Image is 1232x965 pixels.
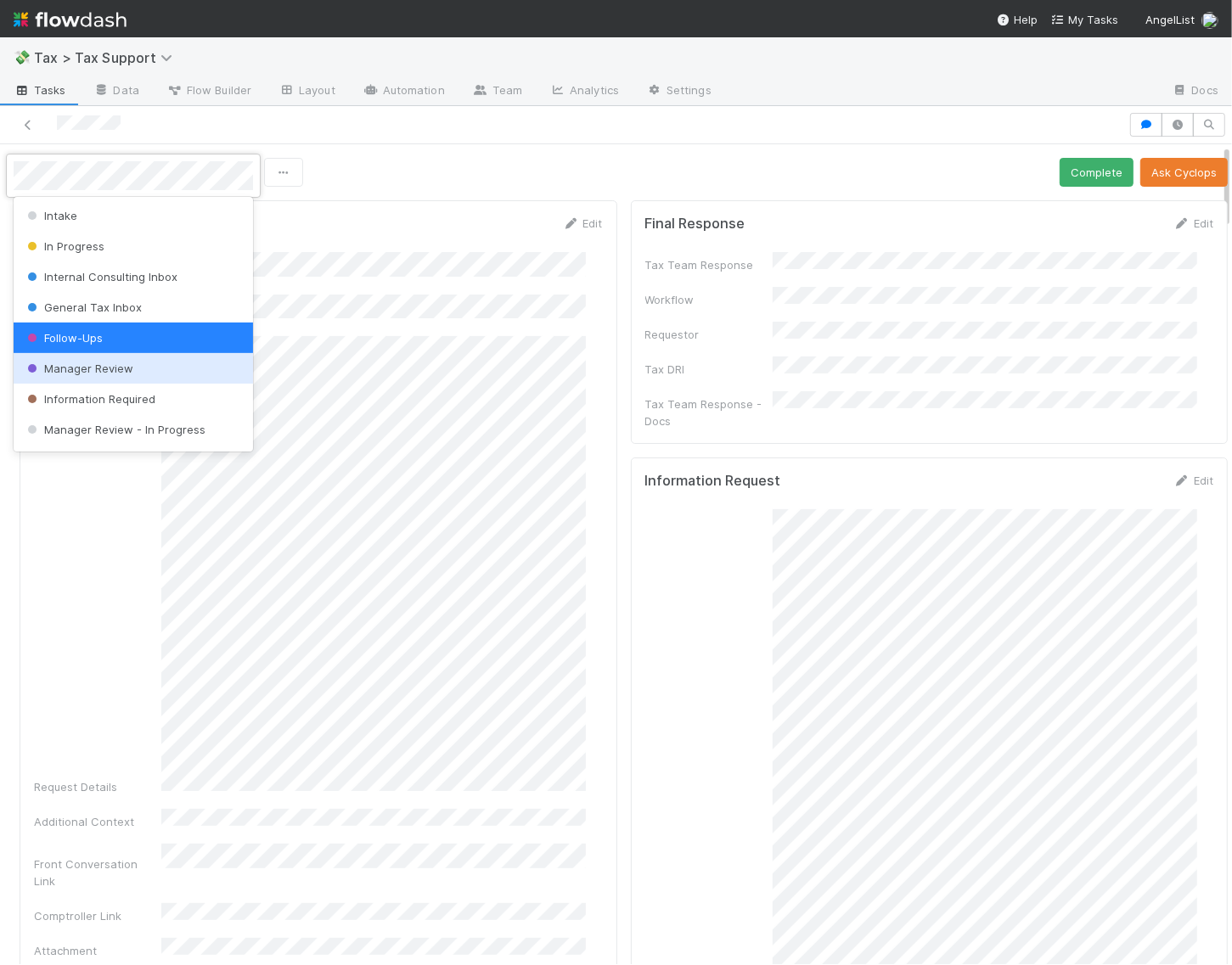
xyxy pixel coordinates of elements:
span: Intake [24,209,77,222]
span: Follow-Ups [24,331,103,345]
span: Manager Review [24,362,133,375]
span: Information Required [24,392,155,406]
span: In Progress [24,239,104,253]
span: Manager Review - In Progress [24,423,205,436]
span: Internal Consulting Inbox [24,270,177,283]
span: General Tax Inbox [24,300,142,314]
